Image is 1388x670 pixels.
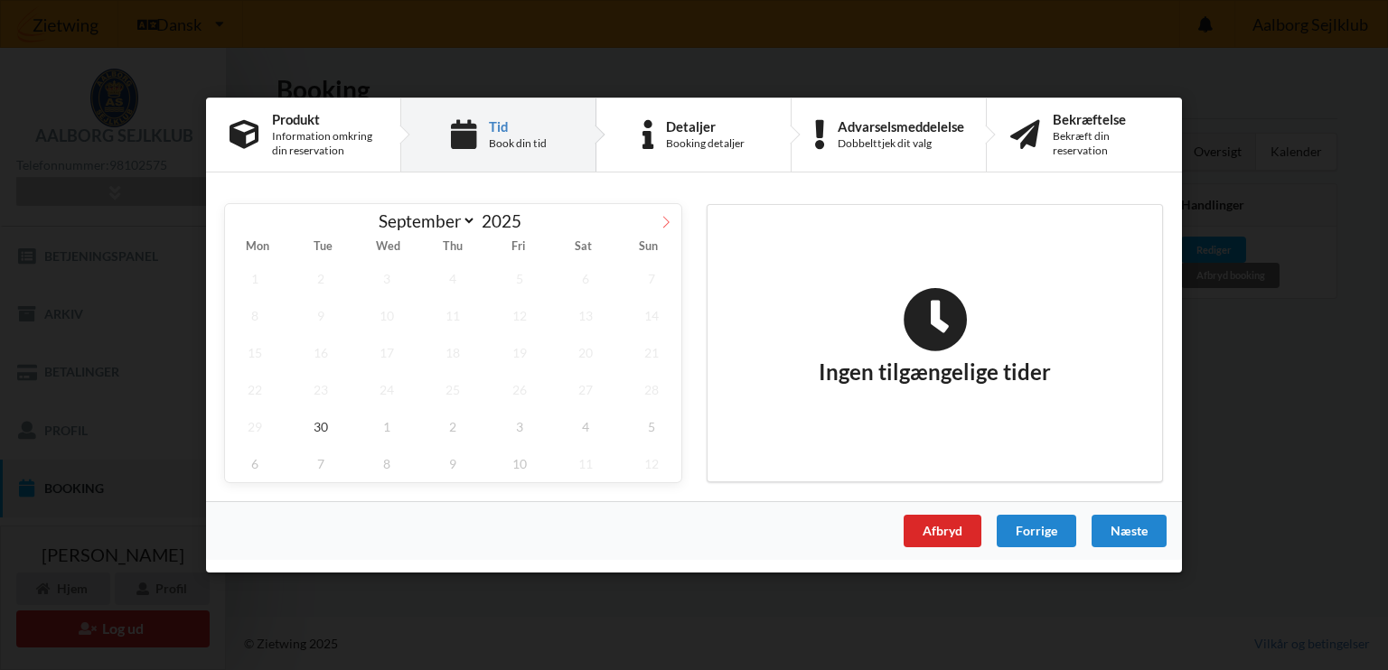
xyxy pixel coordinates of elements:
span: Sun [616,242,681,254]
span: Wed [355,242,420,254]
span: October 8, 2025 [357,445,417,482]
span: September 17, 2025 [357,334,417,371]
div: Bekræftelse [1053,112,1158,126]
span: October 5, 2025 [622,408,681,445]
span: October 1, 2025 [357,408,417,445]
span: September 28, 2025 [622,371,681,408]
div: Afbryd [904,515,981,547]
div: Advarselsmeddelelse [838,119,964,134]
span: September 9, 2025 [291,297,351,334]
span: September 3, 2025 [357,260,417,297]
span: September 12, 2025 [490,297,549,334]
span: September 27, 2025 [556,371,615,408]
span: September 4, 2025 [424,260,483,297]
span: September 20, 2025 [556,334,615,371]
span: September 6, 2025 [556,260,615,297]
span: September 5, 2025 [490,260,549,297]
span: Fri [486,242,551,254]
span: September 8, 2025 [225,297,285,334]
span: September 16, 2025 [291,334,351,371]
span: September 25, 2025 [424,371,483,408]
span: Mon [225,242,290,254]
div: Dobbelttjek dit valg [838,136,964,151]
span: October 10, 2025 [490,445,549,482]
span: October 4, 2025 [556,408,615,445]
span: September 1, 2025 [225,260,285,297]
span: September 13, 2025 [556,297,615,334]
span: September 10, 2025 [357,297,417,334]
span: October 7, 2025 [291,445,351,482]
span: October 3, 2025 [490,408,549,445]
div: Tid [489,119,547,134]
span: Thu [420,242,485,254]
div: Information omkring din reservation [272,129,377,158]
span: September 19, 2025 [490,334,549,371]
span: September 21, 2025 [622,334,681,371]
span: September 26, 2025 [490,371,549,408]
span: September 22, 2025 [225,371,285,408]
span: September 18, 2025 [424,334,483,371]
input: Year [476,210,536,231]
select: Month [370,209,477,232]
span: September 11, 2025 [424,297,483,334]
span: October 6, 2025 [225,445,285,482]
div: Produkt [272,112,377,126]
div: Detaljer [666,119,745,134]
span: Tue [290,242,355,254]
span: October 12, 2025 [622,445,681,482]
span: October 2, 2025 [424,408,483,445]
div: Forrige [997,515,1076,547]
span: September 15, 2025 [225,334,285,371]
span: September 23, 2025 [291,371,351,408]
span: September 7, 2025 [622,260,681,297]
span: October 9, 2025 [424,445,483,482]
h2: Ingen tilgængelige tider [819,287,1051,386]
span: September 24, 2025 [357,371,417,408]
span: September 30, 2025 [291,408,351,445]
span: October 11, 2025 [556,445,615,482]
div: Book din tid [489,136,547,151]
div: Bekræft din reservation [1053,129,1158,158]
div: Næste [1092,515,1167,547]
div: Booking detaljer [666,136,745,151]
span: September 2, 2025 [291,260,351,297]
span: September 14, 2025 [622,297,681,334]
span: September 29, 2025 [225,408,285,445]
span: Sat [551,242,616,254]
